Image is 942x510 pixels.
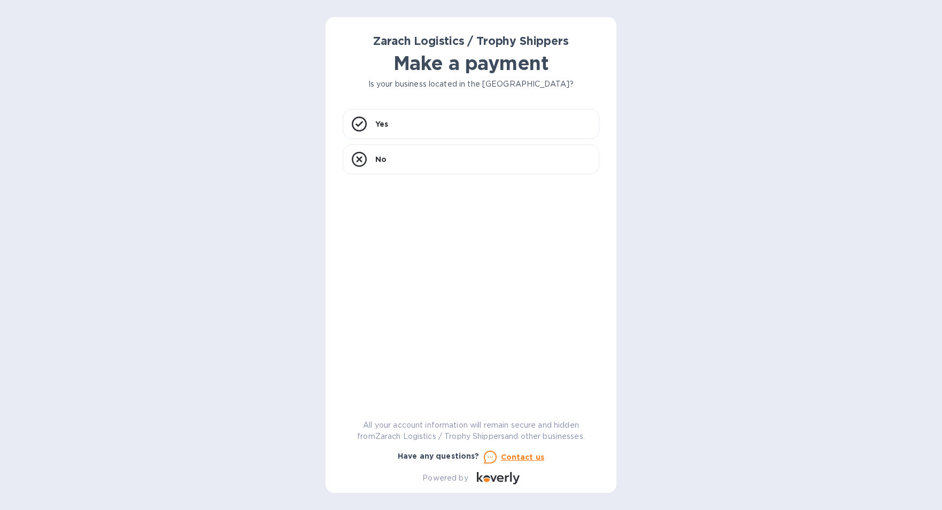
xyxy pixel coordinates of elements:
[422,473,468,484] p: Powered by
[373,34,568,48] b: Zarach Logistics / Trophy Shippers
[343,420,599,442] p: All your account information will remain secure and hidden from Zarach Logistics / Trophy Shipper...
[375,119,388,129] p: Yes
[398,452,480,460] b: Have any questions?
[343,79,599,90] p: Is your business located in the [GEOGRAPHIC_DATA]?
[375,154,387,165] p: No
[343,52,599,74] h1: Make a payment
[501,453,545,461] u: Contact us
